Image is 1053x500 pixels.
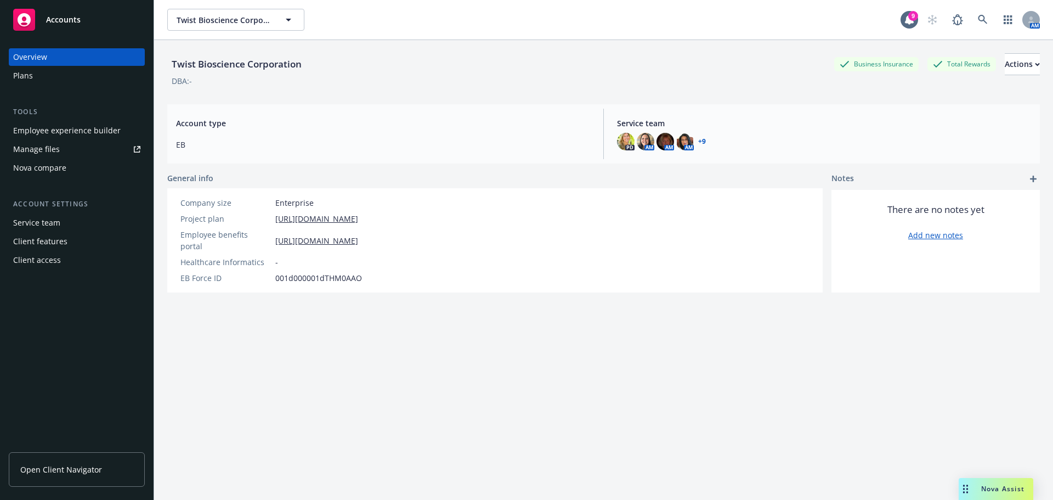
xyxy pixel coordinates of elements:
div: Plans [13,67,33,85]
span: Twist Bioscience Corporation [177,14,271,26]
a: Employee experience builder [9,122,145,139]
span: Open Client Navigator [20,464,102,475]
a: Manage files [9,141,145,158]
div: Overview [13,48,47,66]
button: Twist Bioscience Corporation [167,9,304,31]
div: Manage files [13,141,60,158]
span: Nova Assist [981,484,1024,493]
div: Actions [1005,54,1040,75]
a: Client features [9,233,145,250]
a: Report a Bug [947,9,969,31]
button: Nova Assist [959,478,1033,500]
span: Enterprise [275,197,314,209]
div: Total Rewards [927,57,996,71]
div: Client features [13,233,67,250]
span: 001d000001dTHM0AAO [275,272,362,284]
div: Service team [13,214,60,232]
a: +9 [698,138,706,145]
a: Overview [9,48,145,66]
div: Healthcare Informatics [180,256,271,268]
div: Twist Bioscience Corporation [167,57,306,71]
div: Tools [9,106,145,117]
div: Client access [13,251,61,269]
a: Add new notes [908,229,963,241]
span: Accounts [46,15,81,24]
div: 9 [908,11,918,21]
div: Account settings [9,199,145,210]
a: Accounts [9,4,145,35]
button: Actions [1005,53,1040,75]
img: photo [617,133,635,150]
div: Project plan [180,213,271,224]
img: photo [637,133,654,150]
img: photo [676,133,694,150]
a: Search [972,9,994,31]
a: Switch app [997,9,1019,31]
a: Client access [9,251,145,269]
a: Plans [9,67,145,85]
span: EB [176,139,590,150]
a: [URL][DOMAIN_NAME] [275,235,358,246]
div: EB Force ID [180,272,271,284]
span: Account type [176,117,590,129]
span: Service team [617,117,1031,129]
a: Start snowing [921,9,943,31]
span: Notes [831,172,854,186]
div: Company size [180,197,271,209]
span: General info [167,172,213,184]
a: Nova compare [9,159,145,177]
img: photo [656,133,674,150]
a: add [1027,172,1040,186]
span: There are no notes yet [887,203,984,216]
div: DBA: - [172,75,192,87]
div: Employee experience builder [13,122,121,139]
div: Business Insurance [834,57,919,71]
div: Drag to move [959,478,972,500]
div: Nova compare [13,159,66,177]
div: Employee benefits portal [180,229,271,252]
a: [URL][DOMAIN_NAME] [275,213,358,224]
span: - [275,256,278,268]
a: Service team [9,214,145,232]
